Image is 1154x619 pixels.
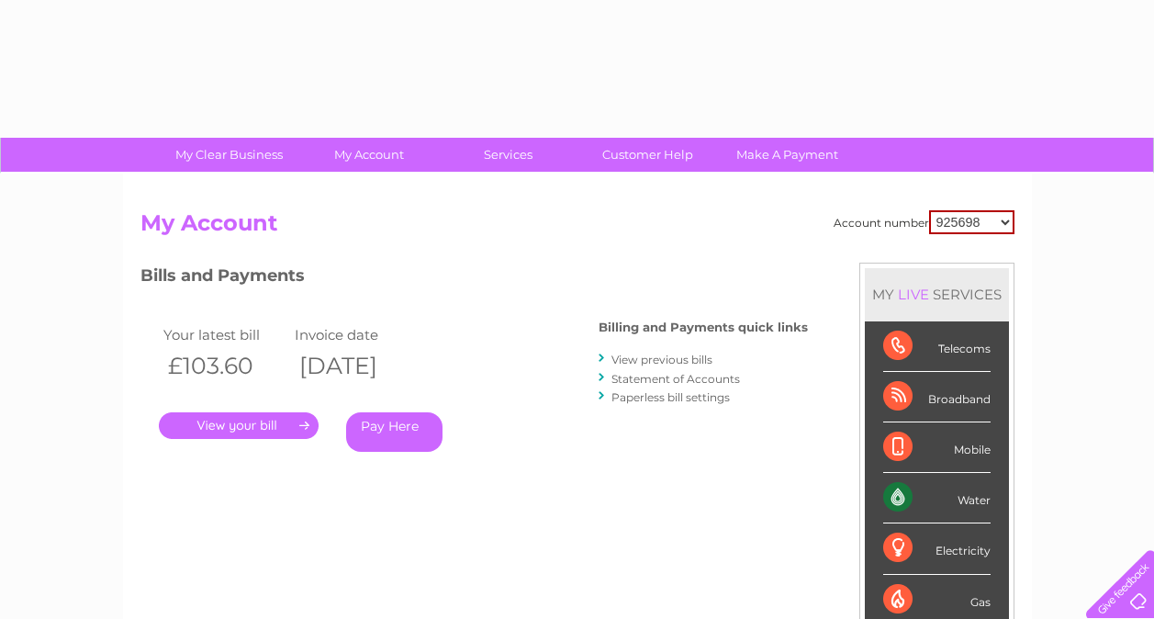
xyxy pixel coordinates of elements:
a: Paperless bill settings [611,390,730,404]
a: Statement of Accounts [611,372,740,386]
a: View previous bills [611,353,712,366]
h2: My Account [140,210,1014,245]
div: MY SERVICES [865,268,1009,321]
th: £103.60 [159,347,291,385]
h4: Billing and Payments quick links [599,321,808,334]
a: Make A Payment [711,138,863,172]
a: Pay Here [346,412,443,452]
a: My Clear Business [153,138,305,172]
a: My Account [293,138,444,172]
div: Water [883,473,991,523]
a: Services [432,138,584,172]
div: Electricity [883,523,991,574]
a: . [159,412,319,439]
div: Account number [834,210,1014,234]
a: Customer Help [572,138,723,172]
h3: Bills and Payments [140,263,808,295]
td: Your latest bill [159,322,291,347]
div: Broadband [883,372,991,422]
td: Invoice date [290,322,422,347]
div: Telecoms [883,321,991,372]
th: [DATE] [290,347,422,385]
div: LIVE [894,286,933,303]
div: Mobile [883,422,991,473]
